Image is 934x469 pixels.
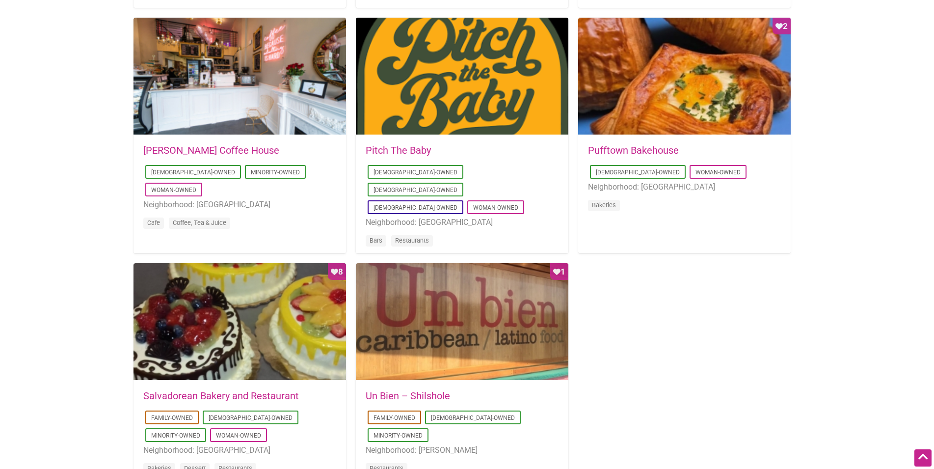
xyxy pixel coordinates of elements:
[473,204,518,211] a: Woman-Owned
[431,414,515,421] a: [DEMOGRAPHIC_DATA]-Owned
[151,432,200,439] a: Minority-Owned
[588,181,781,193] li: Neighborhood: [GEOGRAPHIC_DATA]
[374,204,457,211] a: [DEMOGRAPHIC_DATA]-Owned
[366,390,450,402] a: Un Bien – Shilshole
[592,201,616,209] a: Bakeries
[147,219,160,226] a: Cafe
[151,414,193,421] a: Family-Owned
[395,237,429,244] a: Restaurants
[374,432,423,439] a: Minority-Owned
[143,198,336,211] li: Neighborhood: [GEOGRAPHIC_DATA]
[151,169,235,176] a: [DEMOGRAPHIC_DATA]-Owned
[588,144,679,156] a: Pufftown Bakehouse
[251,169,300,176] a: Minority-Owned
[143,444,336,457] li: Neighborhood: [GEOGRAPHIC_DATA]
[143,390,299,402] a: Salvadorean Bakery and Restaurant
[370,237,382,244] a: Bars
[209,414,293,421] a: [DEMOGRAPHIC_DATA]-Owned
[143,144,279,156] a: [PERSON_NAME] Coffee House
[374,414,415,421] a: Family-Owned
[151,187,196,193] a: Woman-Owned
[366,216,559,229] li: Neighborhood: [GEOGRAPHIC_DATA]
[374,169,457,176] a: [DEMOGRAPHIC_DATA]-Owned
[216,432,261,439] a: Woman-Owned
[596,169,680,176] a: [DEMOGRAPHIC_DATA]-Owned
[695,169,741,176] a: Woman-Owned
[366,444,559,457] li: Neighborhood: [PERSON_NAME]
[374,187,457,193] a: [DEMOGRAPHIC_DATA]-Owned
[914,449,932,467] div: Scroll Back to Top
[173,219,226,226] a: Coffee, Tea & Juice
[366,144,431,156] a: Pitch The Baby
